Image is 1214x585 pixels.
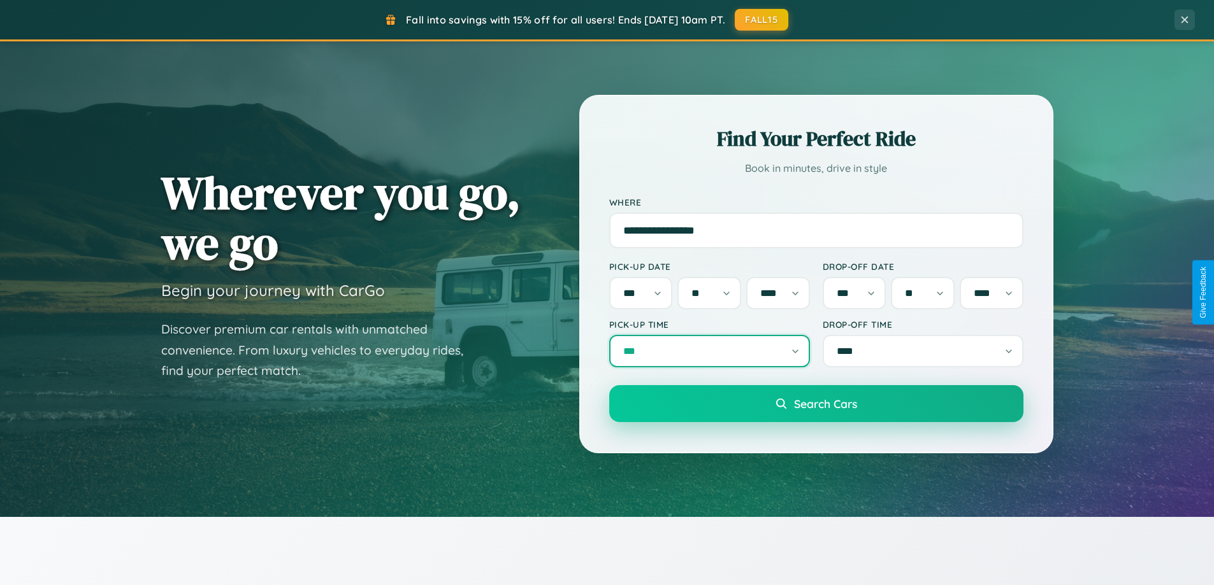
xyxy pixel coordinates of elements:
div: Give Feedback [1199,267,1208,318]
h1: Wherever you go, we go [161,167,521,268]
button: Search Cars [609,385,1023,422]
button: FALL15 [735,9,788,31]
span: Search Cars [794,397,857,411]
span: Fall into savings with 15% off for all users! Ends [DATE] 10am PT. [406,13,725,26]
label: Drop-off Date [823,261,1023,272]
label: Where [609,197,1023,208]
label: Pick-up Time [609,319,810,330]
p: Book in minutes, drive in style [609,159,1023,178]
h2: Find Your Perfect Ride [609,125,1023,153]
label: Pick-up Date [609,261,810,272]
p: Discover premium car rentals with unmatched convenience. From luxury vehicles to everyday rides, ... [161,319,480,381]
h3: Begin your journey with CarGo [161,281,385,300]
label: Drop-off Time [823,319,1023,330]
